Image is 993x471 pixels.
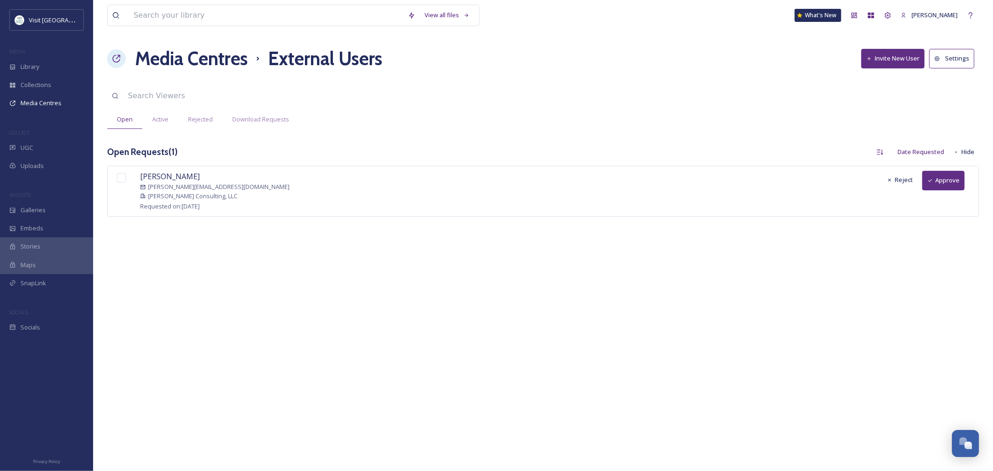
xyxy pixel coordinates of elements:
[9,48,26,55] span: MEDIA
[922,171,965,190] button: Approve
[896,6,962,24] a: [PERSON_NAME]
[20,143,33,152] span: UGC
[107,145,178,159] h3: Open Requests ( 1 )
[929,49,979,68] a: Settings
[123,86,340,106] input: Search Viewers
[33,455,60,466] a: Privacy Policy
[140,171,200,182] span: [PERSON_NAME]
[148,182,290,191] span: [PERSON_NAME][EMAIL_ADDRESS][DOMAIN_NAME]
[882,171,918,189] button: Reject
[20,161,44,170] span: Uploads
[20,242,41,251] span: Stories
[9,191,31,198] span: WIDGETS
[140,202,200,210] span: Requested on: [DATE]
[20,81,51,89] span: Collections
[420,6,474,24] a: View all files
[33,458,60,464] span: Privacy Policy
[9,129,29,136] span: COLLECT
[29,15,101,24] span: Visit [GEOGRAPHIC_DATA]
[9,309,28,316] span: SOCIALS
[949,143,979,161] button: Hide
[912,11,958,19] span: [PERSON_NAME]
[268,45,382,73] h1: External Users
[929,49,974,68] button: Settings
[232,115,289,124] span: Download Requests
[20,261,36,269] span: Maps
[129,5,403,26] input: Search your library
[861,49,925,68] button: Invite New User
[20,99,61,108] span: Media Centres
[20,206,46,215] span: Galleries
[20,323,40,332] span: Socials
[152,115,169,124] span: Active
[952,430,979,457] button: Open Chat
[135,45,248,73] a: Media Centres
[188,115,213,124] span: Rejected
[20,224,43,233] span: Embeds
[20,62,39,71] span: Library
[893,143,949,161] div: Date Requested
[148,192,237,201] span: [PERSON_NAME] Consulting, LLC
[15,15,24,25] img: download%20%281%29.jpeg
[795,9,841,22] a: What's New
[20,279,46,288] span: SnapLink
[117,115,133,124] span: Open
